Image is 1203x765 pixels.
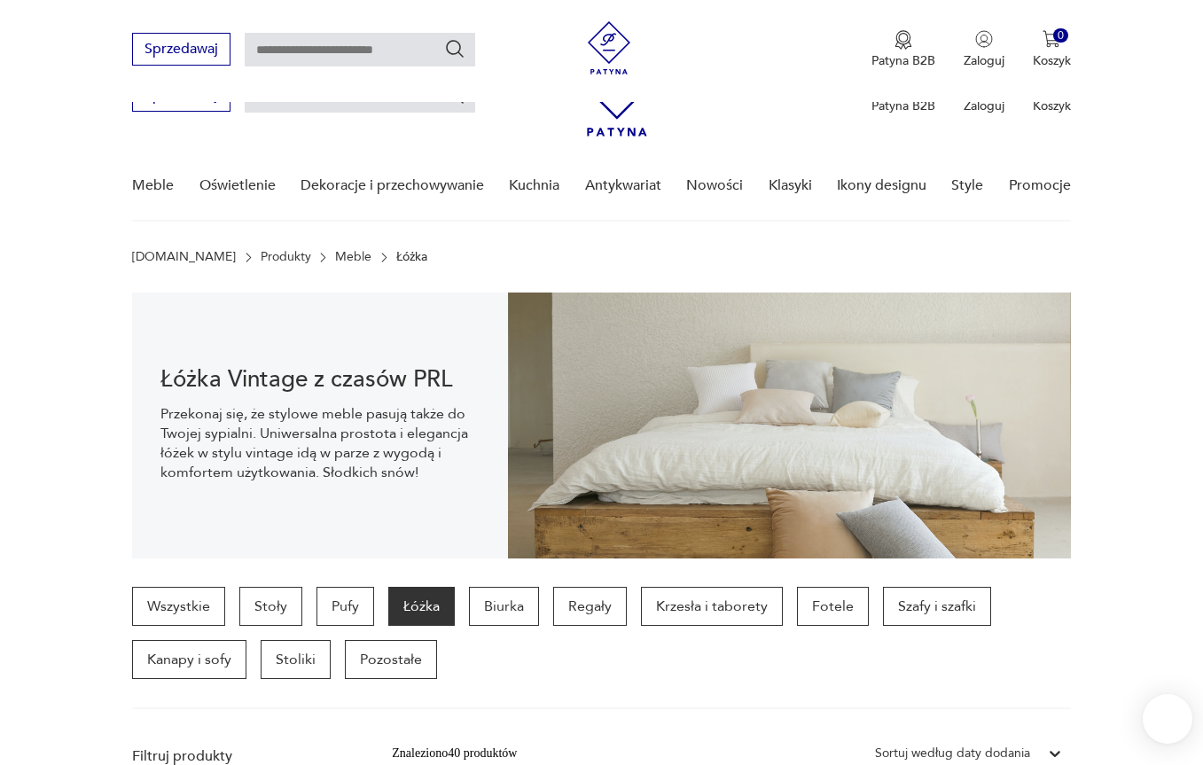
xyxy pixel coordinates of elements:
[871,30,935,69] a: Ikona medaluPatyna B2B
[553,587,627,626] a: Regały
[1053,28,1068,43] div: 0
[1143,694,1192,744] iframe: Smartsupp widget button
[769,152,812,220] a: Klasyki
[951,152,983,220] a: Style
[132,44,230,57] a: Sprzedawaj
[388,587,455,626] a: Łóżka
[132,90,230,103] a: Sprzedawaj
[1033,52,1071,69] p: Koszyk
[239,587,302,626] a: Stoły
[1033,30,1071,69] button: 0Koszyk
[1033,98,1071,114] p: Koszyk
[160,369,479,390] h1: Łóżka Vintage z czasów PRL
[894,30,912,50] img: Ikona medalu
[261,250,311,264] a: Produkty
[1043,30,1060,48] img: Ikona koszyka
[132,152,174,220] a: Meble
[686,152,743,220] a: Nowości
[975,30,993,48] img: Ikonka użytkownika
[837,152,926,220] a: Ikony designu
[875,744,1030,763] div: Sortuj według daty dodania
[871,52,935,69] p: Patyna B2B
[964,30,1004,69] button: Zaloguj
[797,587,869,626] a: Fotele
[871,98,935,114] p: Patyna B2B
[582,21,636,74] img: Patyna - sklep z meblami i dekoracjami vintage
[469,587,539,626] a: Biurka
[871,30,935,69] button: Patyna B2B
[444,38,465,59] button: Szukaj
[160,404,479,482] p: Przekonaj się, że stylowe meble pasują także do Twojej sypialni. Uniwersalna prostota i elegancja...
[964,52,1004,69] p: Zaloguj
[641,587,783,626] a: Krzesła i taborety
[199,152,276,220] a: Oświetlenie
[132,33,230,66] button: Sprzedawaj
[509,152,559,220] a: Kuchnia
[132,250,236,264] a: [DOMAIN_NAME]
[345,640,437,679] a: Pozostałe
[508,293,1071,558] img: 2ae03b4a53235da2107dc325ac1aff74.jpg
[132,640,246,679] a: Kanapy i sofy
[335,250,371,264] a: Meble
[585,152,661,220] a: Antykwariat
[1009,152,1071,220] a: Promocje
[964,98,1004,114] p: Zaloguj
[392,744,517,763] div: Znaleziono 40 produktów
[301,152,484,220] a: Dekoracje i przechowywanie
[132,587,225,626] a: Wszystkie
[883,587,991,626] a: Szafy i szafki
[396,250,427,264] p: Łóżka
[316,587,374,626] a: Pufy
[261,640,331,679] a: Stoliki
